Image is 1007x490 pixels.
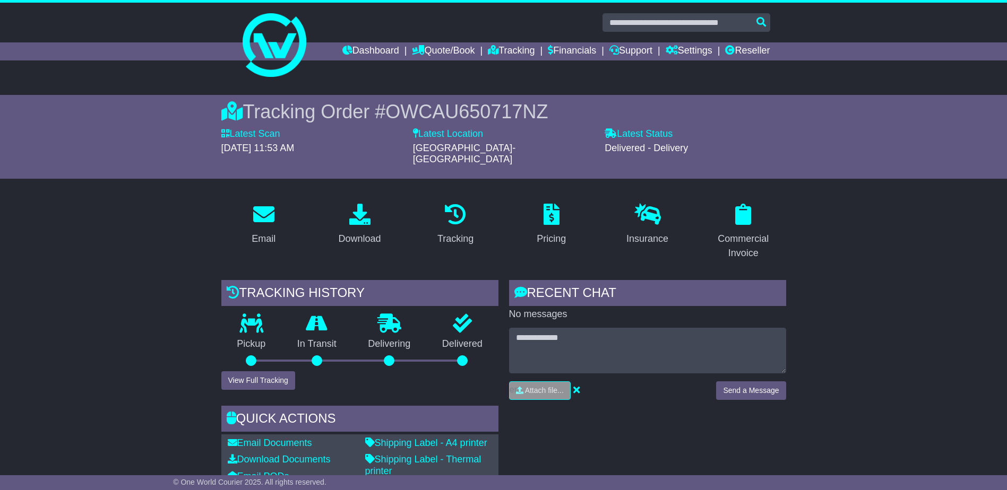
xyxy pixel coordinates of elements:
a: Tracking [488,42,535,60]
span: © One World Courier 2025. All rights reserved. [173,478,326,486]
div: Pricing [537,232,566,246]
p: In Transit [281,338,352,350]
a: Email Documents [228,437,312,448]
a: Download Documents [228,454,331,465]
button: Send a Message [716,381,786,400]
p: Delivered [426,338,498,350]
button: View Full Tracking [221,371,295,390]
a: Tracking [431,200,480,250]
p: No messages [509,309,786,320]
div: Commercial Invoice [708,232,779,260]
div: RECENT CHAT [509,280,786,309]
a: Reseller [725,42,770,60]
a: Shipping Label - A4 printer [365,437,487,448]
label: Latest Status [605,128,673,140]
a: Commercial Invoice [701,200,786,264]
a: Download [331,200,388,250]
span: [DATE] 11:53 AM [221,143,295,153]
a: Support [609,42,652,60]
label: Latest Location [413,128,483,140]
a: Dashboard [342,42,399,60]
p: Pickup [221,338,282,350]
div: Tracking Order # [221,100,786,123]
label: Latest Scan [221,128,280,140]
span: [GEOGRAPHIC_DATA]-[GEOGRAPHIC_DATA] [413,143,515,165]
span: OWCAU650717NZ [385,101,548,122]
a: Insurance [619,200,675,250]
p: Delivering [352,338,427,350]
div: Download [338,232,381,246]
a: Email PODs [228,471,289,482]
div: Insurance [626,232,668,246]
div: Quick Actions [221,406,498,434]
div: Email [252,232,276,246]
a: Settings [666,42,712,60]
a: Quote/Book [412,42,475,60]
a: Shipping Label - Thermal printer [365,454,481,476]
span: Delivered - Delivery [605,143,688,153]
a: Email [245,200,282,250]
div: Tracking history [221,280,498,309]
a: Pricing [530,200,573,250]
a: Financials [548,42,596,60]
div: Tracking [437,232,474,246]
